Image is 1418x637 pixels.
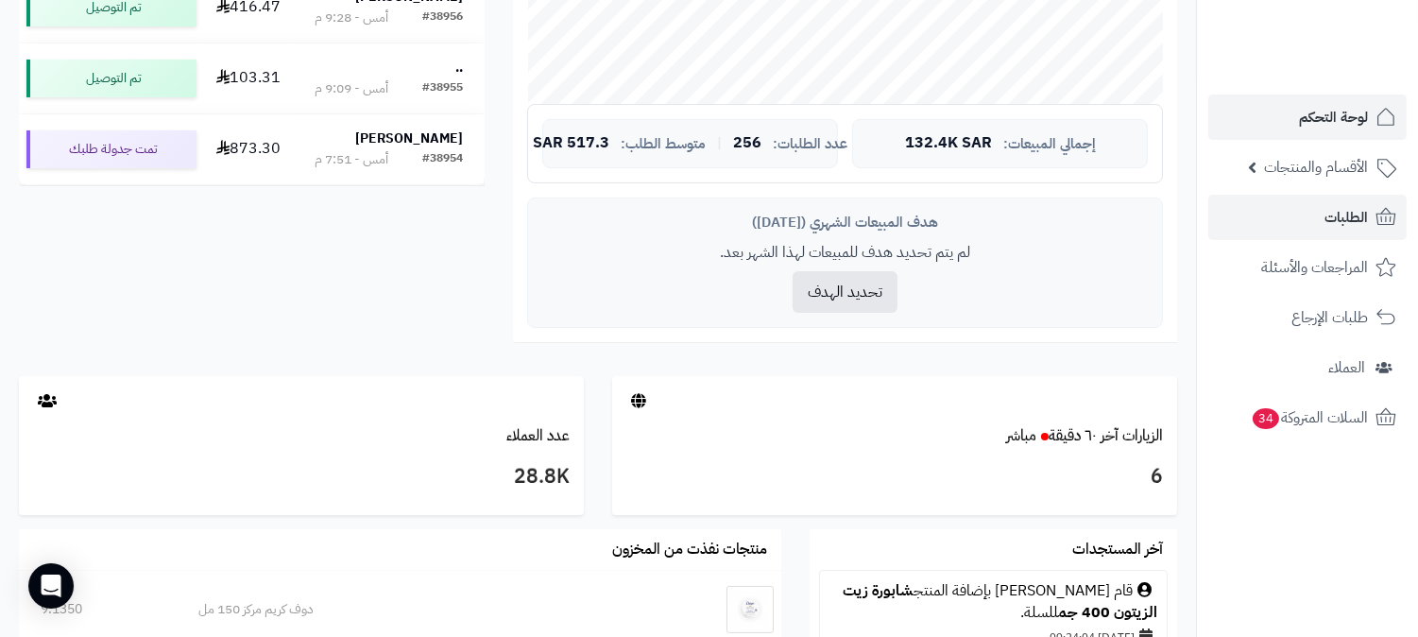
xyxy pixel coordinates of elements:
button: تحديد الهدف [793,271,897,313]
span: الطلبات [1324,204,1368,231]
span: الأقسام والمنتجات [1264,154,1368,181]
span: عدد الطلبات: [773,136,847,152]
span: طلبات الإرجاع [1291,304,1368,331]
div: #38954 [422,150,463,169]
div: تم التوصيل [26,60,196,97]
a: السلات المتروكة34 [1208,395,1407,440]
div: #38956 [422,9,463,27]
a: العملاء [1208,345,1407,390]
h3: 6 [626,461,1163,493]
span: 34 [1253,408,1279,429]
div: أمس - 9:09 م [315,79,388,98]
p: لم يتم تحديد هدف للمبيعات لهذا الشهر بعد. [542,242,1148,264]
td: 873.30 [204,114,293,184]
strong: [PERSON_NAME] [355,129,463,148]
span: 132.4K SAR [905,135,992,152]
span: المراجعات والأسئلة [1261,254,1368,281]
span: 517.3 SAR [533,135,609,152]
h3: 28.8K [33,461,570,493]
span: العملاء [1328,354,1365,381]
div: دوف كريم مركز 150 مل [198,600,653,619]
div: أمس - 9:28 م [315,9,388,27]
div: قام [PERSON_NAME] بإضافة المنتج للسلة. [829,580,1157,624]
span: السلات المتروكة [1251,405,1368,431]
div: 9.1350 [41,600,155,619]
a: شابورة زيت الزيتون 400 جم [843,579,1157,624]
a: الزيارات آخر ٦٠ دقيقةمباشر [1006,424,1163,447]
h3: منتجات نفذت من المخزون [612,542,767,559]
div: أمس - 7:51 م [315,150,388,169]
span: إجمالي المبيعات: [1003,136,1096,152]
div: تمت جدولة طلبك [26,130,196,168]
a: لوحة التحكم [1208,95,1407,140]
img: دوف كريم مركز 150 مل [726,586,774,633]
span: لوحة التحكم [1299,104,1368,130]
span: | [717,136,722,150]
a: عدد العملاء [506,424,570,447]
strong: .. [455,58,463,77]
a: المراجعات والأسئلة [1208,245,1407,290]
h3: آخر المستجدات [1072,542,1163,559]
a: الطلبات [1208,195,1407,240]
td: 103.31 [204,43,293,113]
div: هدف المبيعات الشهري ([DATE]) [542,213,1148,232]
div: Open Intercom Messenger [28,563,74,609]
span: 256 [733,135,761,152]
small: مباشر [1006,424,1036,447]
span: متوسط الطلب: [621,136,706,152]
div: #38955 [422,79,463,98]
a: طلبات الإرجاع [1208,295,1407,340]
